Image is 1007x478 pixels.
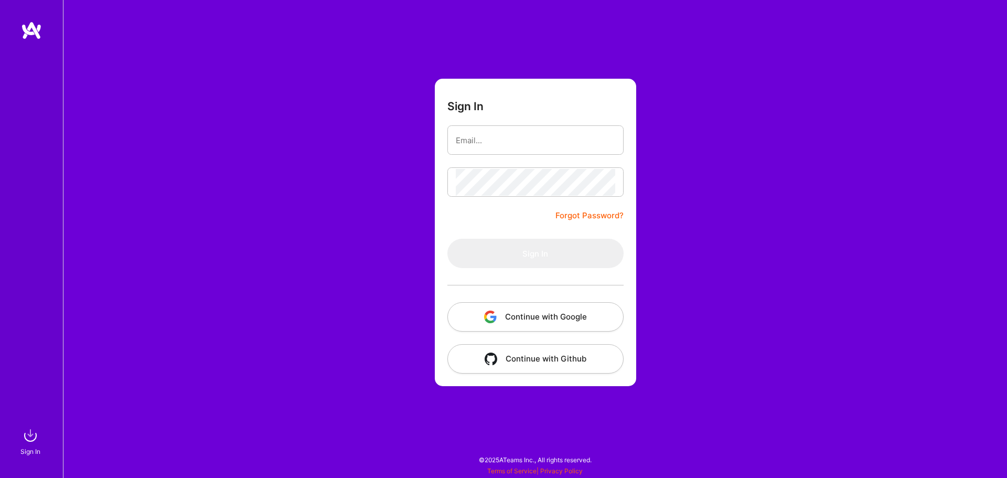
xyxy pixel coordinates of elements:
[21,21,42,40] img: logo
[485,353,497,365] img: icon
[20,425,41,446] img: sign in
[20,446,40,457] div: Sign In
[484,311,497,323] img: icon
[447,344,624,374] button: Continue with Github
[63,447,1007,473] div: © 2025 ATeams Inc., All rights reserved.
[447,100,484,113] h3: Sign In
[456,127,615,154] input: Email...
[487,467,583,475] span: |
[447,239,624,268] button: Sign In
[487,467,537,475] a: Terms of Service
[555,209,624,222] a: Forgot Password?
[540,467,583,475] a: Privacy Policy
[447,302,624,332] button: Continue with Google
[22,425,41,457] a: sign inSign In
